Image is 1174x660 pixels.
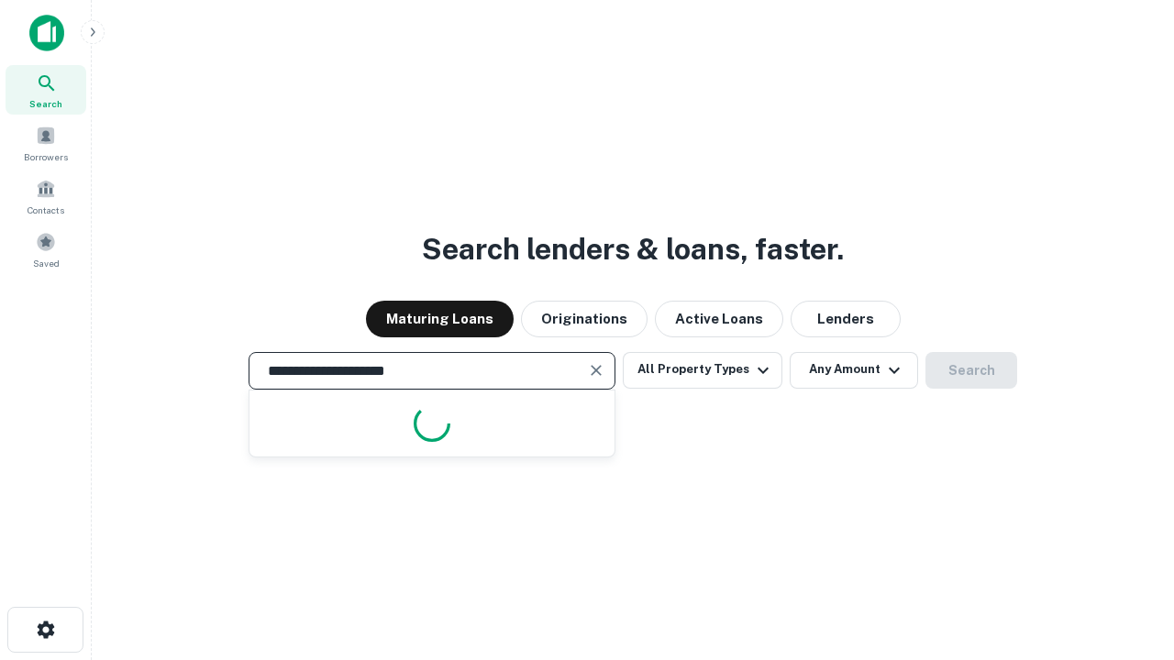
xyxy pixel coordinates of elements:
[33,256,60,270] span: Saved
[6,65,86,115] a: Search
[583,357,609,383] button: Clear
[29,15,64,51] img: capitalize-icon.png
[791,301,901,337] button: Lenders
[655,301,783,337] button: Active Loans
[6,118,86,168] a: Borrowers
[29,96,62,111] span: Search
[422,227,844,271] h3: Search lenders & loans, faster.
[366,301,514,337] button: Maturing Loans
[6,171,86,221] a: Contacts
[1082,513,1174,601] iframe: Chat Widget
[790,352,918,389] button: Any Amount
[623,352,782,389] button: All Property Types
[28,203,64,217] span: Contacts
[24,149,68,164] span: Borrowers
[6,225,86,274] a: Saved
[521,301,648,337] button: Originations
